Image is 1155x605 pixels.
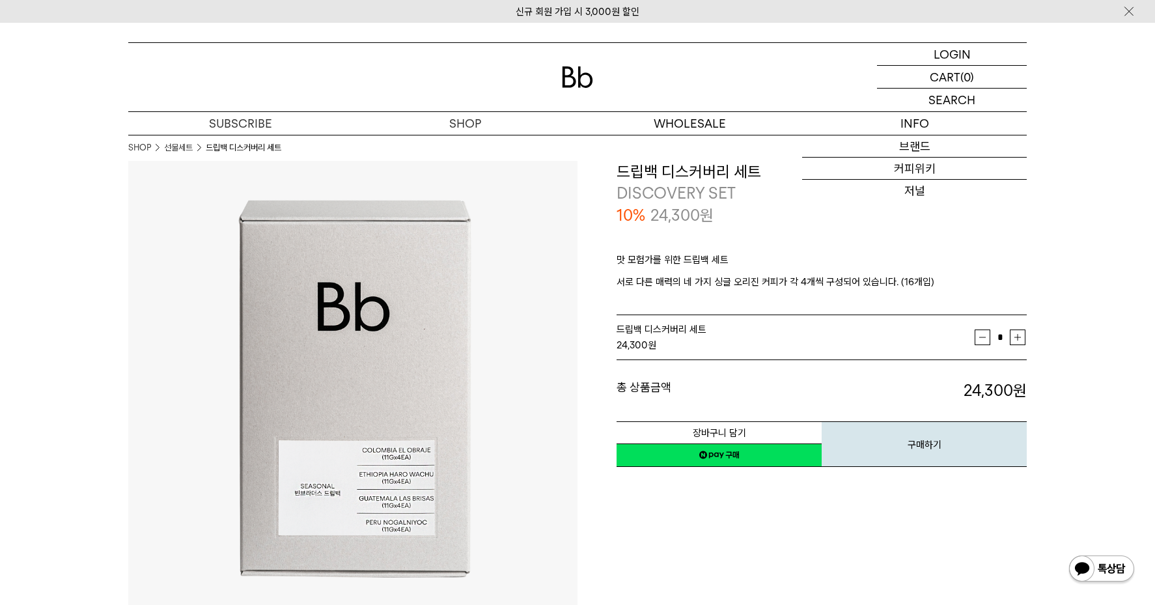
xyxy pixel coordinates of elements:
[617,252,1027,274] p: 맛 모험가를 위한 드립백 세트
[617,337,975,353] div: 원
[128,141,151,154] a: SHOP
[617,339,648,351] strong: 24,300
[650,204,714,227] p: 24,300
[802,158,1027,180] a: 커피위키
[964,381,1027,400] strong: 24,300
[516,6,639,18] a: 신규 회원 가입 시 3,000원 할인
[617,161,1027,183] h3: 드립백 디스커버리 세트
[975,330,990,345] button: 감소
[617,380,822,402] dt: 총 상품금액
[1013,381,1027,400] b: 원
[206,141,281,154] li: 드립백 디스커버리 세트
[700,206,714,225] span: 원
[128,112,353,135] a: SUBSCRIBE
[164,141,193,154] a: 선물세트
[617,274,1027,290] p: 서로 다른 매력의 네 가지 싱글 오리진 커피가 각 4개씩 구성되어 있습니다. (16개입)
[577,112,802,135] p: WHOLESALE
[960,66,974,88] p: (0)
[930,66,960,88] p: CART
[822,421,1027,467] button: 구매하기
[877,43,1027,66] a: LOGIN
[1068,554,1135,585] img: 카카오톡 채널 1:1 채팅 버튼
[802,135,1027,158] a: 브랜드
[617,421,822,444] button: 장바구니 담기
[353,112,577,135] a: SHOP
[1010,330,1025,345] button: 증가
[802,180,1027,202] a: 저널
[617,443,822,467] a: 새창
[877,66,1027,89] a: CART (0)
[617,204,645,227] p: 10%
[617,324,706,335] span: 드립백 디스커버리 세트
[928,89,975,111] p: SEARCH
[802,112,1027,135] p: INFO
[934,43,971,65] p: LOGIN
[562,66,593,88] img: 로고
[617,182,1027,204] p: DISCOVERY SET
